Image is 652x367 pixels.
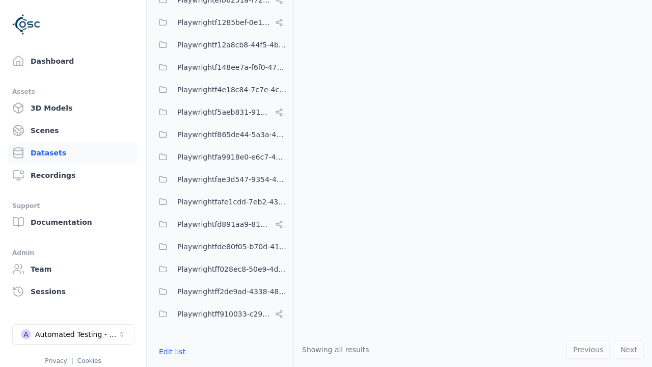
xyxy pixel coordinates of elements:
span: Playwrightf865de44-5a3a-4288-a605-65bfd134d238 [177,128,287,141]
div: A [21,329,31,339]
a: Documentation [8,212,138,232]
button: Playwrightf865de44-5a3a-4288-a605-65bfd134d238 [153,124,287,145]
button: Playwrightfde80f05-b70d-4104-ad1c-b71865a0eedf [153,237,287,257]
button: Playwrightfd891aa9-817c-4b53-b4a5-239ad8786b13 [153,214,287,234]
span: Playwrightf12a8cb8-44f5-4bf0-b292-721ddd8e7e42 [177,39,287,51]
span: Playwrightfde80f05-b70d-4104-ad1c-b71865a0eedf [177,241,287,253]
span: Playwrightf1285bef-0e1f-4916-a3c2-d80ed4e692e1 [177,16,271,29]
span: Playwrightf4e18c84-7c7e-4c28-bfa4-7be69262452c [177,84,287,96]
a: Sessions [8,281,138,302]
button: Playwrightff910033-c297-413c-9627-78f34a067480 [153,304,287,324]
button: Playwrightf148ee7a-f6f0-478b-8659-42bd4a5eac88 [153,57,287,77]
a: Team [8,259,138,279]
button: Playwrightf4e18c84-7c7e-4c28-bfa4-7be69262452c [153,80,287,100]
img: Logo [12,10,41,39]
button: Select a workspace [12,324,134,345]
span: Playwrightfd891aa9-817c-4b53-b4a5-239ad8786b13 [177,218,271,230]
div: Admin [12,247,134,259]
button: Edit list [153,343,192,361]
span: Showing all results [302,346,369,354]
span: Playwrightfae3d547-9354-4b34-ba80-334734bb31d4 [177,173,287,186]
div: Automated Testing - Playwright [35,329,118,339]
span: Playwrightfafe1cdd-7eb2-4390-bfe1-ed4773ecffac [177,196,287,208]
a: Datasets [8,143,138,163]
div: Assets [12,86,134,98]
div: Support [12,200,134,212]
a: Scenes [8,120,138,141]
a: Cookies [77,357,101,364]
span: Playwrightff028ec8-50e9-4dd8-81bd-941bca1e104f [177,263,287,275]
button: Playwrightfa9918e0-e6c7-48e0-9ade-ec9b0f0d9008 [153,147,287,167]
button: Playwrightff2de9ad-4338-48c0-bd04-efed0ef8cbf4 [153,281,287,302]
span: Playwrightf5aeb831-9105-46b5-9a9b-c943ac435ad3 [177,106,271,118]
a: Recordings [8,165,138,186]
a: 3D Models [8,98,138,118]
button: Playwrightf1285bef-0e1f-4916-a3c2-d80ed4e692e1 [153,12,287,33]
span: Playwrightfa9918e0-e6c7-48e0-9ade-ec9b0f0d9008 [177,151,287,163]
button: Playwrightfae3d547-9354-4b34-ba80-334734bb31d4 [153,169,287,190]
a: Dashboard [8,51,138,71]
span: Playwrightff910033-c297-413c-9627-78f34a067480 [177,308,271,320]
span: Playwrightff2de9ad-4338-48c0-bd04-efed0ef8cbf4 [177,285,287,298]
a: Privacy [45,357,67,364]
button: Playwrightf12a8cb8-44f5-4bf0-b292-721ddd8e7e42 [153,35,287,55]
button: Playwrightfafe1cdd-7eb2-4390-bfe1-ed4773ecffac [153,192,287,212]
button: Playwrightf5aeb831-9105-46b5-9a9b-c943ac435ad3 [153,102,287,122]
span: | [71,357,73,364]
span: Playwrightf148ee7a-f6f0-478b-8659-42bd4a5eac88 [177,61,287,73]
button: Playwrightff028ec8-50e9-4dd8-81bd-941bca1e104f [153,259,287,279]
